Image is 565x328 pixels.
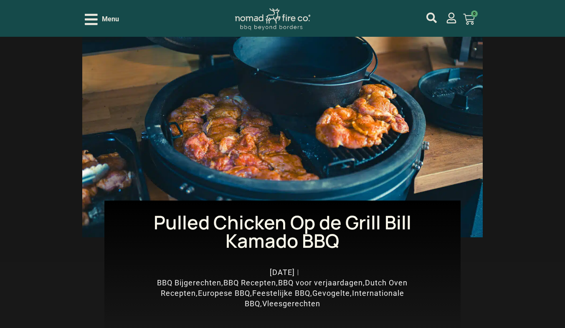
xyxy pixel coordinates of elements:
a: mijn account [426,13,437,23]
div: Open/Close Menu [85,12,119,27]
img: Nomad Logo [235,8,310,31]
h1: Pulled Chicken Op de Grill Bill Kamado BBQ [117,213,448,251]
span: 0 [471,10,478,17]
a: Gevogelte [312,289,350,297]
a: Vleesgerechten [262,299,320,308]
span: , , , , , , , , [157,278,408,308]
a: Europese BBQ [198,289,250,297]
a: [DATE] [270,267,295,277]
time: [DATE] [270,268,295,277]
a: mijn account [446,13,457,23]
a: 0 [453,8,485,30]
img: pulled chicken recept (1 van 3) [82,8,483,237]
span: Menu [102,14,119,24]
a: BBQ Recepten [223,278,276,287]
a: Feestelijke BBQ [252,289,310,297]
a: BBQ Bijgerechten [157,278,221,287]
a: BBQ voor verjaardagen [278,278,363,287]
